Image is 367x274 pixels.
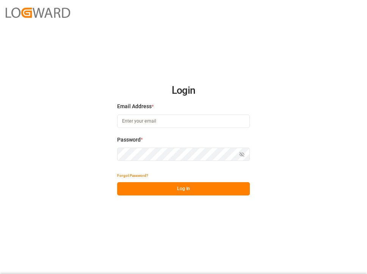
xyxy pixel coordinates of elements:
[117,136,141,144] span: Password
[117,182,250,195] button: Log In
[117,102,152,110] span: Email Address
[117,115,250,128] input: Enter your email
[117,169,148,182] button: Forgot Password?
[6,8,70,18] img: Logward_new_orange.png
[117,79,250,103] h2: Login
